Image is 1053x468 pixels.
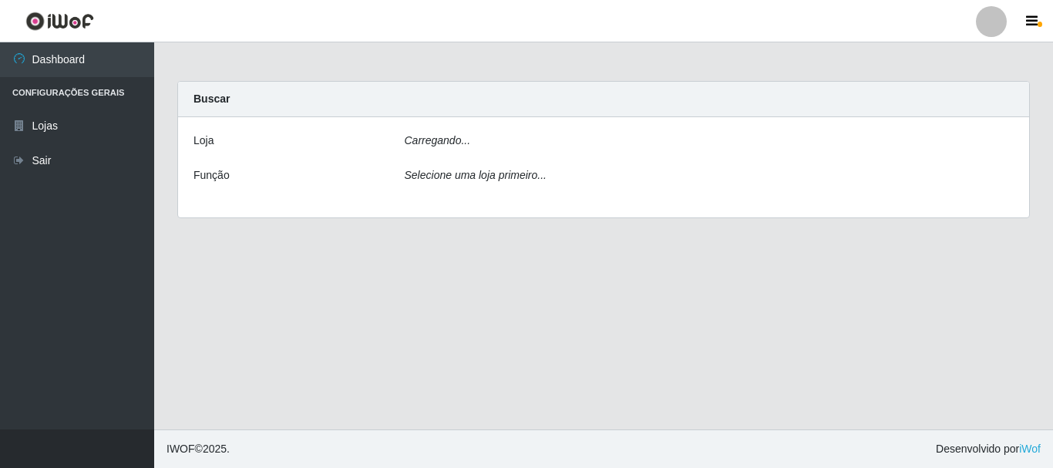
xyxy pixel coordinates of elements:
[25,12,94,31] img: CoreUI Logo
[193,133,214,149] label: Loja
[167,441,230,457] span: © 2025 .
[193,93,230,105] strong: Buscar
[405,134,471,146] i: Carregando...
[1019,443,1041,455] a: iWof
[167,443,195,455] span: IWOF
[193,167,230,183] label: Função
[405,169,547,181] i: Selecione uma loja primeiro...
[936,441,1041,457] span: Desenvolvido por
